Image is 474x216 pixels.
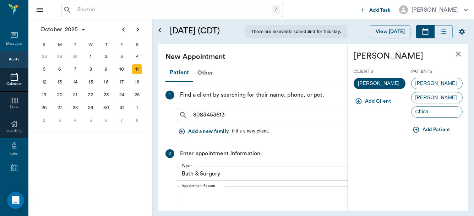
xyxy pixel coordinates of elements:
div: Sunday, November 2, 2025 [39,115,49,125]
div: Wednesday, October 8, 2025 [86,64,96,74]
div: There are no events scheduled for this day. [245,25,347,38]
div: Monday, October 6, 2025 [55,64,65,74]
button: Add Task [358,3,393,16]
button: October2025 [37,22,90,37]
input: Search [75,5,272,15]
button: Next page [131,22,145,37]
div: Friday, November 7, 2025 [117,115,127,125]
div: [PERSON_NAME] [411,78,463,89]
div: Monday, October 27, 2025 [55,103,65,113]
div: Wednesday, October 22, 2025 [86,90,96,100]
div: Saturday, November 1, 2025 [132,103,142,113]
div: Saturday, November 8, 2025 [132,115,142,125]
div: New Appointment [165,51,453,63]
div: Enter appointment information. [180,149,262,158]
div: Chica [411,106,463,118]
div: Thursday, October 9, 2025 [101,64,111,74]
div: Friday, October 3, 2025 [117,52,127,61]
div: Sunday, October 12, 2025 [39,77,49,87]
div: Monday, September 29, 2025 [55,52,65,61]
div: Find a client by searching for their name, phone, or pet. [180,91,324,99]
div: S [37,39,52,50]
div: T [98,39,114,50]
div: Tuesday, October 14, 2025 [70,77,80,87]
div: Sunday, October 26, 2025 [39,103,49,113]
div: [PERSON_NAME] [412,6,458,14]
div: Thursday, October 23, 2025 [101,90,111,100]
div: Friday, October 31, 2025 [117,103,127,113]
div: Appts [9,57,19,62]
div: Monday, November 3, 2025 [55,115,65,125]
div: Tuesday, September 30, 2025 [70,52,80,61]
button: Close drawer [33,3,47,17]
div: Wednesday, October 15, 2025 [86,77,96,87]
div: Monday, October 13, 2025 [55,77,65,87]
div: Sunday, September 28, 2025 [39,52,49,61]
div: Friday, October 17, 2025 [117,77,127,87]
div: W [83,39,99,50]
div: Wednesday, October 29, 2025 [86,103,96,113]
input: Search [190,110,397,120]
div: Sunday, October 5, 2025 [39,64,49,74]
div: [PERSON_NAME] [411,92,463,103]
div: S [129,39,145,50]
div: Friday, October 10, 2025 [117,64,127,74]
div: Messages [6,41,22,47]
p: Clients [354,68,405,75]
div: / [272,5,280,15]
div: Other [193,64,217,81]
button: Previous page [116,22,131,37]
div: Labs [10,151,18,156]
span: [PERSON_NAME] [412,94,461,101]
button: View [DATE] [370,25,410,38]
div: Tuesday, October 28, 2025 [70,103,80,113]
button: [PERSON_NAME] [393,3,474,16]
div: Saturday, October 18, 2025 [132,77,142,87]
label: Appointment Reason [182,183,215,188]
div: Thursday, October 30, 2025 [101,103,111,113]
div: M [52,39,68,50]
div: Thursday, October 16, 2025 [101,77,111,87]
h5: [DATE] (CDT) [170,25,240,37]
div: Bath & Surgery [177,167,414,181]
div: Wednesday, October 1, 2025 [86,52,96,61]
span: 2025 [64,25,79,34]
button: Add Patient [411,123,453,136]
div: Open Intercom Messenger [7,192,24,209]
div: Monday, October 20, 2025 [55,90,65,100]
div: if it's a new client. [232,128,269,135]
div: Tuesday, October 7, 2025 [70,64,80,74]
div: Tuesday, October 21, 2025 [70,90,80,100]
div: Tuesday, November 4, 2025 [70,115,80,125]
div: F [114,39,130,50]
button: close [451,47,465,61]
span: October [39,25,64,34]
div: Wednesday, November 5, 2025 [86,115,96,125]
button: Open calendar [156,17,164,44]
div: Thursday, October 2, 2025 [101,52,111,61]
div: Friday, October 24, 2025 [117,90,127,100]
p: [PERSON_NAME] [354,50,463,63]
div: Sunday, October 19, 2025 [39,90,49,100]
div: Patient [165,64,193,82]
div: T [67,39,83,50]
p: Patients [411,68,463,75]
span: [PERSON_NAME] [412,80,461,87]
div: Saturday, October 25, 2025 [132,90,142,100]
div: [PERSON_NAME] [354,78,405,89]
div: Saturday, October 4, 2025 [132,52,142,61]
span: [PERSON_NAME] [354,80,404,87]
div: 2 [165,149,174,158]
button: Add a new family [177,125,232,138]
button: Add Client [354,95,394,108]
div: 1 [165,91,174,99]
label: Type * [182,163,192,168]
span: Chica [412,108,432,115]
div: Thursday, November 6, 2025 [101,115,111,125]
div: Today, Saturday, October 11, 2025 [132,64,142,74]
